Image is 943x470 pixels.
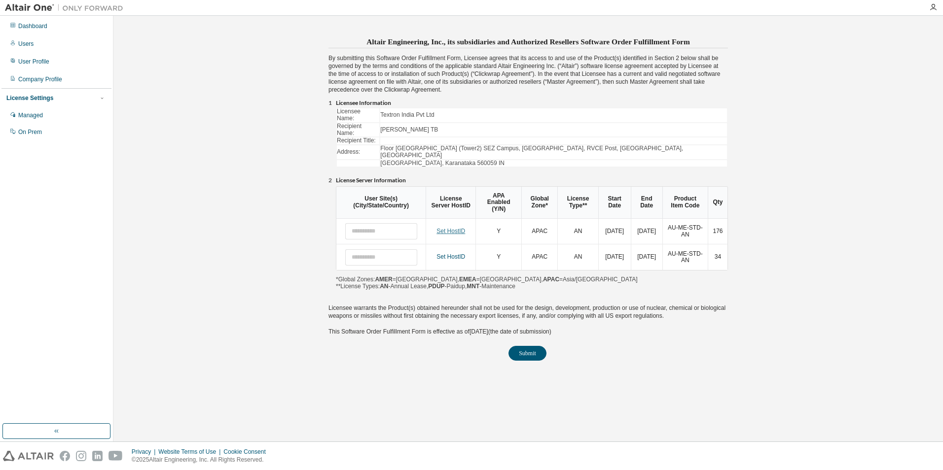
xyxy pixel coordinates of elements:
td: [DATE] [598,219,631,244]
td: Textron India Pvt Ltd [380,108,727,122]
td: AN [557,219,598,244]
div: By submitting this Software Order Fulfillment Form, Licensee agrees that its access to and use of... [328,34,728,361]
td: 34 [708,244,727,270]
img: altair_logo.svg [3,451,54,461]
td: AU-ME-STD-AN [662,219,708,244]
b: EMEA [459,276,476,283]
td: Recipient Name: [337,123,379,136]
td: Y [475,244,521,270]
h3: Altair Engineering, Inc., its subsidiaries and Authorized Resellers Software Order Fulfillment Form [328,34,728,48]
td: Y [475,219,521,244]
td: AN [557,244,598,270]
b: PDUP [428,283,444,290]
div: Users [18,40,34,48]
td: Licensee Name: [337,108,379,122]
th: User Site(s) (City/State/Country) [336,187,426,218]
th: License Server HostID [426,187,475,218]
td: [DATE] [598,244,631,270]
th: License Type** [557,187,598,218]
img: youtube.svg [109,451,123,461]
div: Company Profile [18,75,62,83]
div: On Prem [18,128,42,136]
img: Altair One [5,3,128,13]
th: Global Zone* [521,187,557,218]
b: AN [380,283,388,290]
div: User Profile [18,58,49,66]
div: Cookie Consent [223,448,271,456]
li: License Server Information [336,177,728,185]
td: Floor [GEOGRAPHIC_DATA] (Tower2) SEZ Campus, [GEOGRAPHIC_DATA], RVCE Post, [GEOGRAPHIC_DATA], [GE... [380,145,727,159]
td: [GEOGRAPHIC_DATA], Karanataka 560059 IN [380,160,727,167]
th: End Date [631,187,662,218]
a: Set HostID [436,253,465,260]
div: Dashboard [18,22,47,30]
td: Address: [337,145,379,159]
td: AU-ME-STD-AN [662,244,708,270]
div: Privacy [132,448,158,456]
td: [DATE] [631,219,662,244]
th: Product Item Code [662,187,708,218]
td: Recipient Title: [337,137,379,144]
li: Licensee Information [336,100,728,107]
td: [DATE] [631,244,662,270]
div: Website Terms of Use [158,448,223,456]
b: AMER [375,276,392,283]
th: Qty [708,187,727,218]
button: Submit [508,346,546,361]
img: instagram.svg [76,451,86,461]
b: MNT [467,283,479,290]
div: Managed [18,111,43,119]
td: 176 [708,219,727,244]
img: facebook.svg [60,451,70,461]
img: linkedin.svg [92,451,103,461]
th: Start Date [598,187,631,218]
div: *Global Zones: =[GEOGRAPHIC_DATA], =[GEOGRAPHIC_DATA], =Asia/[GEOGRAPHIC_DATA] **License Types: -... [336,186,728,290]
th: APA Enabled (Y/N) [475,187,521,218]
td: [PERSON_NAME] TB [380,123,727,136]
td: APAC [521,244,557,270]
td: APAC [521,219,557,244]
div: License Settings [6,94,53,102]
a: Set HostID [436,228,465,235]
p: © 2025 Altair Engineering, Inc. All Rights Reserved. [132,456,272,464]
b: APAC [543,276,559,283]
